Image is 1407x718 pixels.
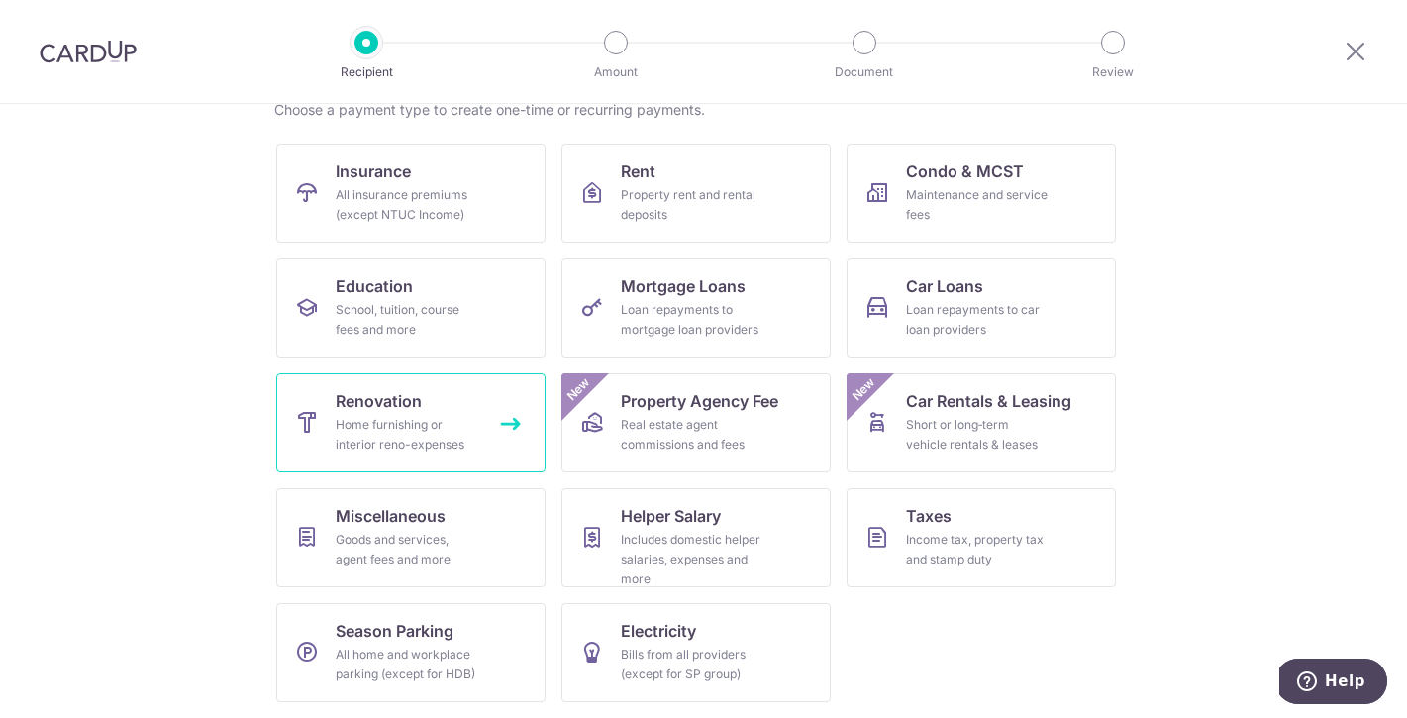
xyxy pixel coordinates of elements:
div: Property rent and rental deposits [621,185,763,225]
div: Loan repayments to car loan providers [906,300,1049,340]
div: All home and workplace parking (except for HDB) [336,645,478,684]
p: Document [791,62,938,82]
span: Mortgage Loans [621,274,746,298]
span: Car Rentals & Leasing [906,389,1071,413]
a: MiscellaneousGoods and services, agent fees and more [276,488,546,587]
div: School, tuition, course fees and more [336,300,478,340]
span: Rent [621,159,655,183]
div: Loan repayments to mortgage loan providers [621,300,763,340]
div: Real estate agent commissions and fees [621,415,763,455]
div: Bills from all providers (except for SP group) [621,645,763,684]
a: RenovationHome furnishing or interior reno-expenses [276,373,546,472]
p: Recipient [293,62,440,82]
div: Includes domestic helper salaries, expenses and more [621,530,763,589]
span: Insurance [336,159,411,183]
span: Help [46,14,86,32]
div: Maintenance and service fees [906,185,1049,225]
a: Car Rentals & LeasingShort or long‑term vehicle rentals & leasesNew [847,373,1116,472]
a: Property Agency FeeReal estate agent commissions and feesNew [561,373,831,472]
span: Condo & MCST [906,159,1024,183]
span: Season Parking [336,619,453,643]
div: Short or long‑term vehicle rentals & leases [906,415,1049,455]
div: Goods and services, agent fees and more [336,530,478,569]
span: Property Agency Fee [621,389,778,413]
a: Season ParkingAll home and workplace parking (except for HDB) [276,603,546,702]
div: Choose a payment type to create one-time or recurring payments. [274,100,1134,120]
span: Helper Salary [621,504,721,528]
img: CardUp [40,40,137,63]
a: Condo & MCSTMaintenance and service fees [847,144,1116,243]
span: Electricity [621,619,696,643]
a: ElectricityBills from all providers (except for SP group) [561,603,831,702]
a: Car LoansLoan repayments to car loan providers [847,258,1116,358]
a: Helper SalaryIncludes domestic helper salaries, expenses and more [561,488,831,587]
span: New [847,373,879,406]
span: Renovation [336,389,422,413]
a: InsuranceAll insurance premiums (except NTUC Income) [276,144,546,243]
p: Amount [543,62,689,82]
span: Education [336,274,413,298]
div: Home furnishing or interior reno-expenses [336,415,478,455]
a: RentProperty rent and rental deposits [561,144,831,243]
iframe: Opens a widget where you can find more information [1279,659,1387,708]
div: Income tax, property tax and stamp duty [906,530,1049,569]
span: Car Loans [906,274,983,298]
div: All insurance premiums (except NTUC Income) [336,185,478,225]
a: EducationSchool, tuition, course fees and more [276,258,546,358]
a: TaxesIncome tax, property tax and stamp duty [847,488,1116,587]
p: Review [1040,62,1186,82]
span: Miscellaneous [336,504,446,528]
span: New [561,373,594,406]
span: Taxes [906,504,952,528]
a: Mortgage LoansLoan repayments to mortgage loan providers [561,258,831,358]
